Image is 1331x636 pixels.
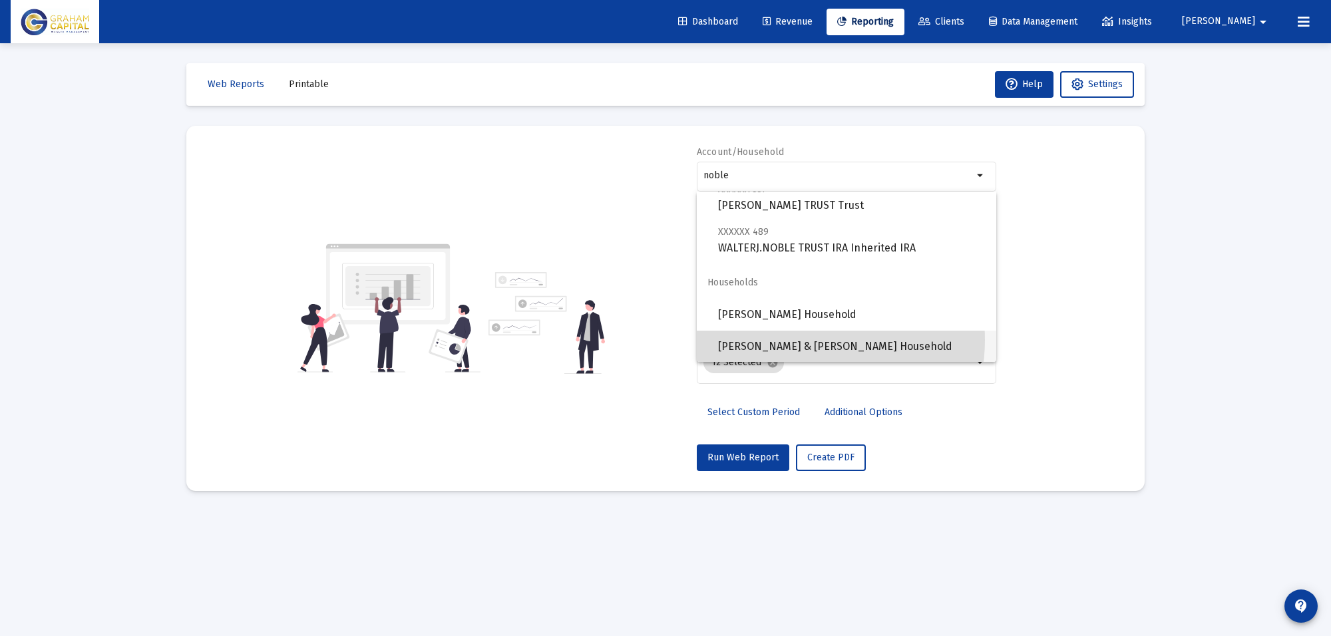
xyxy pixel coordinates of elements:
span: WALTERJ.NOBLE TRUST IRA Inherited IRA [718,224,986,256]
span: Settings [1088,79,1123,90]
a: Reporting [827,9,904,35]
mat-chip: 12 Selected [703,352,784,373]
mat-icon: arrow_drop_down [973,355,989,371]
span: Insights [1102,16,1152,27]
span: [PERSON_NAME] TRUST Trust [718,181,986,214]
input: Search or select an account or household [703,170,973,181]
mat-icon: arrow_drop_down [973,168,989,184]
span: Dashboard [678,16,738,27]
a: Clients [908,9,975,35]
button: Run Web Report [697,444,789,471]
span: Web Reports [208,79,264,90]
span: Clients [918,16,964,27]
img: reporting-alt [488,272,605,374]
label: Account/Household [697,146,785,158]
span: Select Custom Period [707,406,800,418]
mat-icon: cancel [767,357,779,369]
span: Households [697,267,996,299]
a: Data Management [978,9,1088,35]
span: [PERSON_NAME] [1182,16,1255,27]
span: Revenue [763,16,813,27]
mat-chip-list: Selection [703,349,973,376]
a: Dashboard [667,9,749,35]
span: [PERSON_NAME] & [PERSON_NAME] Household [718,331,986,363]
span: Help [1006,79,1043,90]
span: Printable [289,79,329,90]
span: Create PDF [807,452,855,463]
mat-icon: arrow_drop_down [1255,9,1271,35]
button: Help [995,71,1053,98]
span: Reporting [837,16,894,27]
button: Web Reports [197,71,275,98]
img: reporting [297,242,480,374]
span: [PERSON_NAME] Household [718,299,986,331]
span: Additional Options [825,406,902,418]
a: Insights [1091,9,1163,35]
a: Revenue [752,9,823,35]
button: Settings [1060,71,1134,98]
span: Run Web Report [707,452,779,463]
button: Printable [278,71,339,98]
button: [PERSON_NAME] [1166,8,1287,35]
span: Data Management [989,16,1077,27]
span: XXXXXX 489 [718,226,769,238]
img: Dashboard [21,9,89,35]
button: Create PDF [796,444,866,471]
mat-icon: contact_support [1293,598,1309,614]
